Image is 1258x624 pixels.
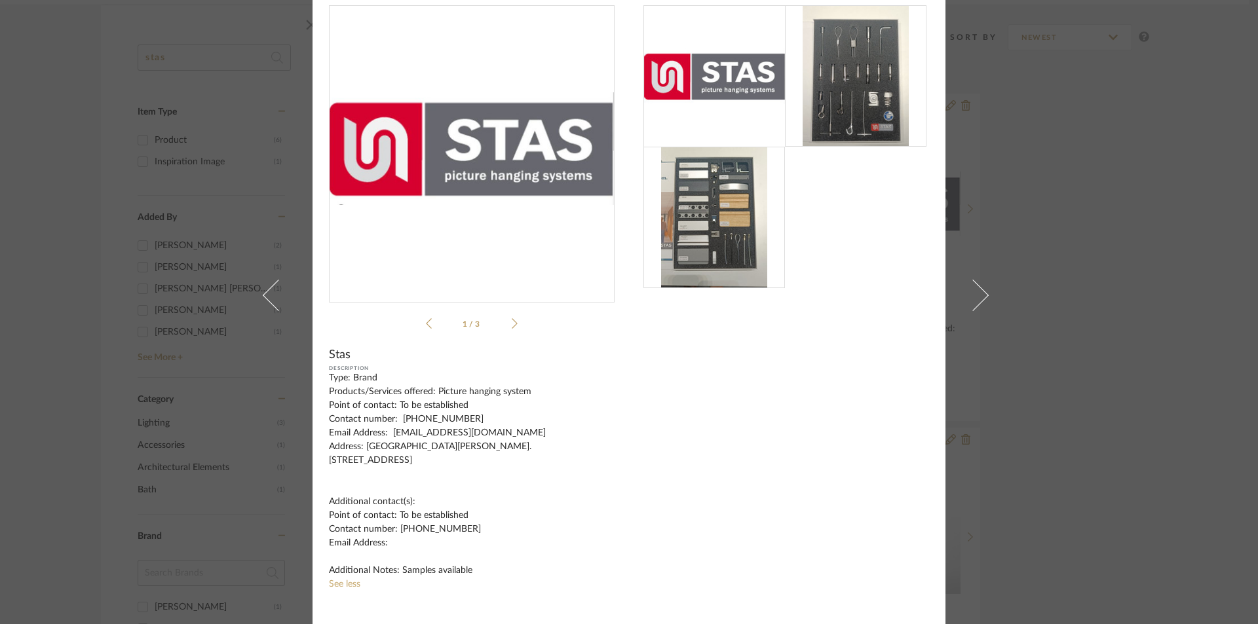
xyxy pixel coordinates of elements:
[644,48,786,104] img: 65a89de7-9e63-4967-ac99-346159613dac_216x216.jpg
[803,5,909,147] img: cf459325-e895-4e5a-b28d-05b7f35a800b_216x216.jpg
[661,147,767,288] img: 04bd73e3-312a-4694-a283-a0c392b4661c_216x216.jpg
[475,320,482,328] span: 3
[469,320,475,328] span: /
[329,579,360,589] a: See less
[330,6,614,291] div: 0
[463,320,469,328] span: 1
[329,348,351,362] span: Stas
[329,371,615,578] div: Type: Brand Products/Services offered: Picture hanging system Point of contact: To be established...
[329,362,615,375] div: Description
[329,92,615,204] img: 65a89de7-9e63-4967-ac99-346159613dac_436x436.jpg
